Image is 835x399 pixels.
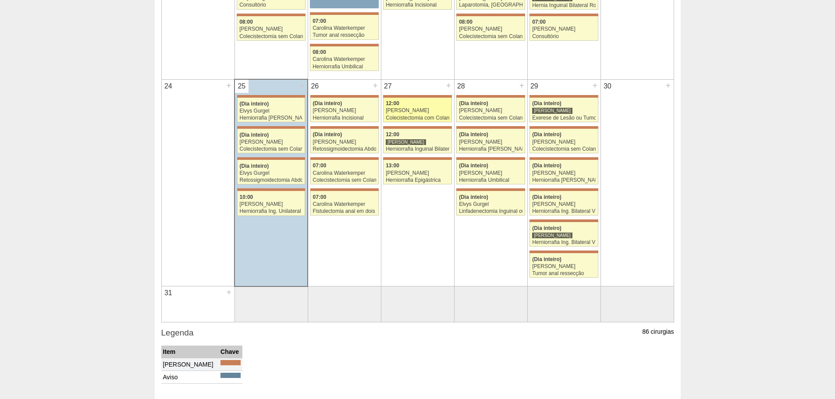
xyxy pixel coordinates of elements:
div: Carolina Waterkemper [313,25,376,31]
h3: Legenda [161,327,674,339]
span: (Dia inteiro) [313,100,342,106]
a: 07:00 Carolina Waterkemper Colecistectomia sem Colangiografia VL [310,160,379,184]
span: (Dia inteiro) [240,163,269,169]
span: (Dia inteiro) [532,162,561,169]
span: 10:00 [240,194,253,200]
div: Key: Maria Braido [310,157,379,160]
span: (Dia inteiro) [532,256,561,262]
span: (Dia inteiro) [240,132,269,138]
div: [PERSON_NAME] [532,26,596,32]
div: Key: Maria Braido [383,95,451,98]
div: Key: Maria Braido [529,14,598,16]
div: Colecistectomia sem Colangiografia VL [240,146,303,152]
div: Herniorrafia Ing. Bilateral VL [532,240,596,245]
div: [PERSON_NAME] [532,264,596,269]
div: Linfadenectomia Inguinal ou Íliaca [459,208,522,214]
div: Key: Maria Braido [237,157,305,160]
a: (Dia inteiro) Elvys Gurgel Linfadenectomia Inguinal ou Íliaca [456,191,525,215]
div: [PERSON_NAME] [313,108,376,113]
div: Key: Maria Braido [310,44,378,46]
div: [PERSON_NAME] [386,139,426,145]
a: (Dia inteiro) [PERSON_NAME] Retossigmoidectomia Abdominal VL [310,129,379,153]
div: Tumor anal ressecção [313,32,376,38]
div: 28 [455,80,468,93]
div: Key: Aviso [220,373,240,378]
div: + [372,80,379,91]
span: (Dia inteiro) [532,194,561,200]
span: (Dia inteiro) [240,101,269,107]
div: Key: Maria Braido [456,188,525,191]
div: Key: Maria Braido [529,126,598,129]
div: Colecistectomia sem Colangiografia VL [313,177,376,183]
a: 13:00 [PERSON_NAME] Herniorrafia Epigástrica [383,160,451,184]
div: Key: Maria Braido [456,95,525,98]
div: 30 [601,80,615,93]
p: 86 cirurgias [642,328,674,336]
span: (Dia inteiro) [532,225,561,231]
a: (Dia inteiro) [PERSON_NAME] Colecistectomia sem Colangiografia VL [529,129,598,153]
div: Carolina Waterkemper [313,56,376,62]
div: + [591,80,599,91]
span: (Dia inteiro) [532,131,561,138]
div: Key: Maria Braido [529,95,598,98]
div: Key: Maria Braido [310,126,379,129]
div: 31 [162,286,175,300]
div: Key: Maria Braido [220,360,240,365]
div: Key: Maria Braido [237,14,305,16]
a: 08:00 [PERSON_NAME] Colecistectomia sem Colangiografia VL [237,16,305,41]
div: Key: Maria Braido [310,188,379,191]
div: Key: Maria Braido [529,157,598,160]
a: (Dia inteiro) [PERSON_NAME] Tumor anal ressecção [529,253,598,278]
div: Key: Maria Braido [383,157,451,160]
a: (Dia inteiro) Elvys Gurgel Herniorrafia [PERSON_NAME] [237,98,305,122]
div: Herniorrafia Umbilical [459,177,522,183]
div: Elvys Gurgel [240,108,303,114]
div: Key: Maria Braido [529,251,598,253]
div: 26 [308,80,322,93]
div: 29 [528,80,541,93]
a: (Dia inteiro) [PERSON_NAME] Herniorrafia Ing. Bilateral VL [529,191,598,215]
div: Carolina Waterkemper [313,201,376,207]
div: + [518,80,526,91]
span: (Dia inteiro) [459,162,488,169]
span: 07:00 [313,162,327,169]
a: 08:00 [PERSON_NAME] Colecistectomia sem Colangiografia [456,16,525,41]
div: Colecistectomia sem Colangiografia VL [239,34,303,39]
div: 27 [381,80,395,93]
a: 07:00 [PERSON_NAME] Consultório [529,16,598,41]
div: Herniorrafia [PERSON_NAME] [459,146,522,152]
span: 07:00 [532,19,546,25]
div: [PERSON_NAME] [386,108,449,113]
div: Key: Maria Braido [456,126,525,129]
div: Key: Maria Braido [456,157,525,160]
span: (Dia inteiro) [459,194,488,200]
span: 12:00 [386,131,399,138]
div: Retossigmoidectomia Abdominal [240,177,303,183]
div: Consultório [532,34,596,39]
div: Herniorrafia Epigástrica [386,177,449,183]
a: (Dia inteiro) [PERSON_NAME] Colecistectomia sem Colangiografia VL [456,98,525,122]
div: Key: Maria Braido [383,126,451,129]
div: [PERSON_NAME] [240,139,303,145]
a: 10:00 [PERSON_NAME] Herniorrafia Ing. Unilateral VL [237,191,305,215]
span: 08:00 [459,19,473,25]
div: [PERSON_NAME] [459,139,522,145]
a: (Dia inteiro) [PERSON_NAME] Herniorrafia Ing. Bilateral VL [529,222,598,247]
div: [PERSON_NAME] [386,170,449,176]
div: 25 [235,80,249,93]
div: Colecistectomia sem Colangiografia [459,34,522,39]
div: + [225,80,232,91]
div: Key: Maria Braido [237,126,305,129]
span: 08:00 [239,19,253,25]
div: Retossigmoidectomia Abdominal VL [313,146,376,152]
div: Key: Maria Braido [237,188,305,191]
a: (Dia inteiro) [PERSON_NAME] Exerese de Lesão ou Tumor de Pele [529,98,598,122]
td: Aviso [161,371,219,384]
div: Key: Maria Braido [529,188,598,191]
div: Hernia Inguinal Bilateral Robótica [532,3,596,8]
div: [PERSON_NAME] [532,232,572,239]
span: 12:00 [386,100,399,106]
div: Herniorrafia Umbilical [313,64,376,70]
span: 08:00 [313,49,326,55]
div: + [298,80,306,91]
